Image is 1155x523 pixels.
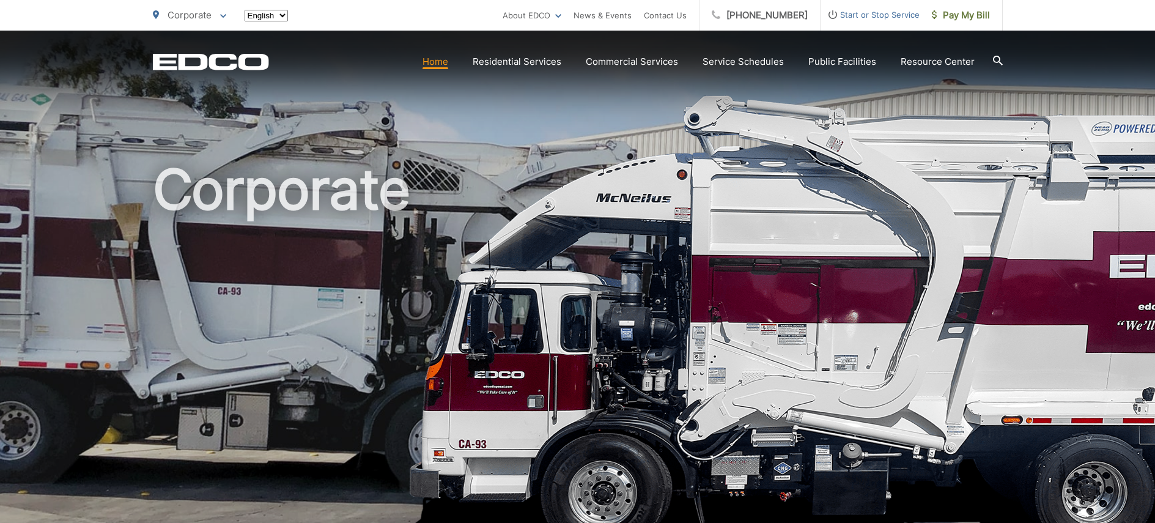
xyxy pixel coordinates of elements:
a: Home [423,54,448,69]
a: EDCD logo. Return to the homepage. [153,53,269,70]
span: Corporate [168,9,212,21]
a: Service Schedules [703,54,784,69]
a: About EDCO [503,8,561,23]
span: Pay My Bill [932,8,990,23]
a: News & Events [574,8,632,23]
a: Contact Us [644,8,687,23]
a: Resource Center [901,54,975,69]
select: Select a language [245,10,288,21]
a: Public Facilities [808,54,876,69]
a: Commercial Services [586,54,678,69]
a: Residential Services [473,54,561,69]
